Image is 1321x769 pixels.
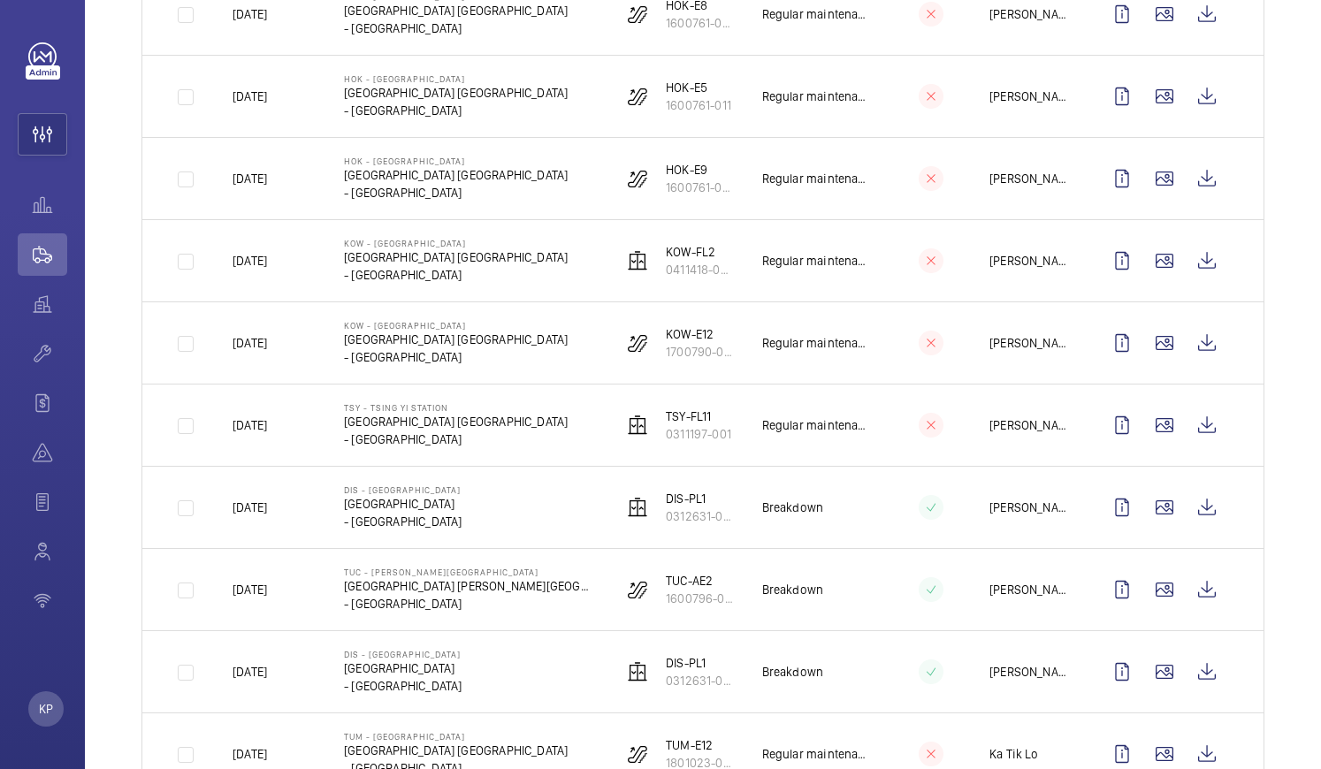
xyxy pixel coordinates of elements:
p: [GEOGRAPHIC_DATA] [GEOGRAPHIC_DATA] [344,248,568,266]
p: HOK-E9 [666,161,734,179]
p: KOW-E12 [666,325,734,343]
p: HOK-E5 [666,79,731,96]
p: Regular maintenance [762,88,874,105]
p: [GEOGRAPHIC_DATA] [PERSON_NAME][GEOGRAPHIC_DATA] [344,577,594,595]
p: DIS-PL1 [666,490,734,507]
img: escalator.svg [627,86,648,107]
p: - [GEOGRAPHIC_DATA] [344,595,594,613]
p: [GEOGRAPHIC_DATA] [GEOGRAPHIC_DATA] [344,413,568,430]
p: [GEOGRAPHIC_DATA] [344,659,462,677]
p: TSY-FL11 [666,407,731,425]
p: [PERSON_NAME] [989,5,1073,23]
p: - [GEOGRAPHIC_DATA] [344,184,568,202]
p: [DATE] [233,5,267,23]
p: 0312631-001 [666,672,734,689]
p: 0312631-001 [666,507,734,525]
p: KOW - [GEOGRAPHIC_DATA] [344,320,568,331]
p: [GEOGRAPHIC_DATA] [GEOGRAPHIC_DATA] [344,331,568,348]
p: TUM-E12 [666,736,734,754]
p: Breakdown [762,581,824,598]
img: elevator.svg [627,497,648,518]
p: - [GEOGRAPHIC_DATA] [344,19,568,37]
p: - [GEOGRAPHIC_DATA] [344,677,462,695]
p: - [GEOGRAPHIC_DATA] [344,102,568,119]
p: [DATE] [233,170,267,187]
p: Regular maintenance [762,252,874,270]
p: [PERSON_NAME] [989,88,1073,105]
p: Regular maintenance [762,745,874,763]
p: [PERSON_NAME] [PERSON_NAME] [989,416,1073,434]
p: TUC - [PERSON_NAME][GEOGRAPHIC_DATA] [344,567,594,577]
p: [DATE] [233,663,267,681]
p: 0311197-001 [666,425,731,443]
img: escalator.svg [627,4,648,25]
p: Ka Tik Lo [989,745,1039,763]
p: TUC-AE2 [666,572,734,590]
p: HOK - [GEOGRAPHIC_DATA] [344,156,568,166]
p: [GEOGRAPHIC_DATA] [GEOGRAPHIC_DATA] [344,2,568,19]
p: [GEOGRAPHIC_DATA] [GEOGRAPHIC_DATA] [344,166,568,184]
p: [GEOGRAPHIC_DATA] [GEOGRAPHIC_DATA] [344,84,568,102]
p: [PERSON_NAME] [989,581,1073,598]
p: Breakdown [762,499,824,516]
img: escalator.svg [627,743,648,765]
p: Regular maintenance [762,416,874,434]
p: [PERSON_NAME] [989,334,1073,352]
p: Regular maintenance [762,170,874,187]
p: - [GEOGRAPHIC_DATA] [344,430,568,448]
img: elevator.svg [627,250,648,271]
p: KOW - [GEOGRAPHIC_DATA] [344,238,568,248]
p: 0411418-005 [666,261,734,278]
p: 1600761-014 [666,14,734,32]
p: [GEOGRAPHIC_DATA] [GEOGRAPHIC_DATA] [344,742,568,759]
p: Regular maintenance [762,334,874,352]
p: [DATE] [233,499,267,516]
p: 1600761-015 [666,179,734,196]
img: escalator.svg [627,332,648,354]
p: DIS - [GEOGRAPHIC_DATA] [344,484,462,495]
p: [PERSON_NAME] [989,252,1073,270]
img: elevator.svg [627,661,648,682]
p: - [GEOGRAPHIC_DATA] [344,513,462,530]
p: [DATE] [233,745,267,763]
p: TUM - [GEOGRAPHIC_DATA] [344,731,568,742]
p: [PERSON_NAME] [989,663,1073,681]
p: [PERSON_NAME] [989,170,1073,187]
p: [DATE] [233,581,267,598]
p: DIS-PL1 [666,654,734,672]
img: escalator.svg [627,168,648,189]
p: [DATE] [233,252,267,270]
p: [DATE] [233,416,267,434]
p: 1600761-011 [666,96,731,114]
p: DIS - [GEOGRAPHIC_DATA] [344,649,462,659]
p: [DATE] [233,334,267,352]
img: elevator.svg [627,415,648,436]
p: 1600796-007 [666,590,734,607]
p: - [GEOGRAPHIC_DATA] [344,348,568,366]
p: HOK - [GEOGRAPHIC_DATA] [344,73,568,84]
p: 1700790-007 [666,343,734,361]
p: [DATE] [233,88,267,105]
img: escalator.svg [627,579,648,600]
p: Regular maintenance [762,5,874,23]
p: KOW-FL2 [666,243,734,261]
p: Breakdown [762,663,824,681]
p: [GEOGRAPHIC_DATA] [344,495,462,513]
p: KP [39,700,53,718]
p: - [GEOGRAPHIC_DATA] [344,266,568,284]
p: [PERSON_NAME] [989,499,1073,516]
p: TSY - Tsing Yi Station [344,402,568,413]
